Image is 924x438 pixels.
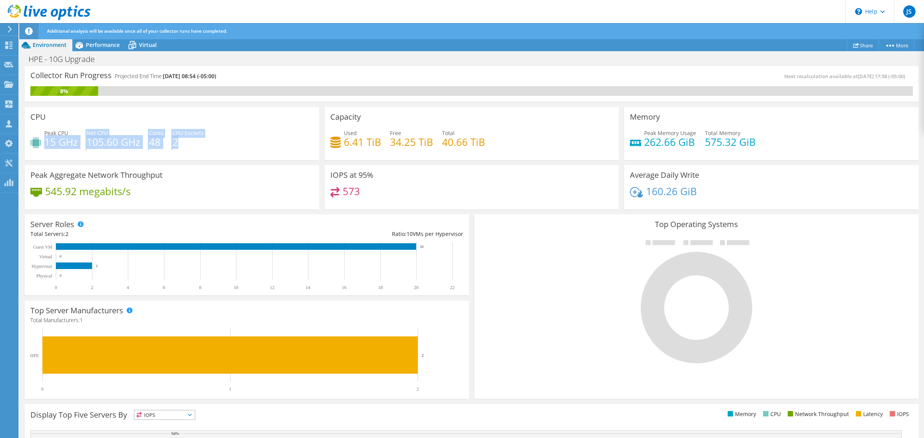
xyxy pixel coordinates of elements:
[422,353,424,358] text: 2
[32,264,52,269] text: Hypervisor
[343,187,360,196] h4: 573
[417,386,419,392] text: 2
[134,410,195,420] span: IOPS
[229,386,231,392] text: 1
[330,171,373,179] h3: IOPS at 95%
[342,285,346,290] text: 16
[47,28,227,34] span: Additional analysis will be available once all of your collector runs have completed.
[45,187,131,196] h4: 545.92 megabits/s
[854,410,883,418] li: Latency
[903,5,916,18] span: JS
[33,41,67,48] span: Environment
[644,138,696,146] h4: 262.66 GiB
[87,129,108,137] span: Net CPU
[705,129,740,137] span: Total Memory
[30,230,247,238] div: Total Servers:
[86,41,120,48] span: Performance
[163,285,165,290] text: 6
[630,171,699,179] h3: Average Daily Write
[330,113,361,121] h3: Capacity
[761,410,781,418] li: CPU
[80,316,83,324] span: 1
[44,138,78,146] h4: 15 GHz
[847,39,879,51] a: Share
[30,113,46,121] h3: CPU
[378,285,383,290] text: 18
[91,285,93,290] text: 2
[414,285,418,290] text: 20
[149,138,164,146] h4: 48
[879,39,914,51] a: More
[39,254,52,259] text: Virtual
[199,285,201,290] text: 8
[858,73,905,80] span: [DATE] 17:58 (-05:00)
[420,245,424,249] text: 20
[60,274,62,278] text: 0
[171,431,179,436] text: 94%
[442,129,455,137] span: Total
[407,230,413,237] span: 10
[705,138,756,146] h4: 575.32 GiB
[44,129,68,137] span: Peak CPU
[30,171,162,179] h3: Peak Aggregate Network Throughput
[344,138,381,146] h4: 6.41 TiB
[41,386,44,392] text: 0
[480,220,913,229] h3: Top Operating Systems
[784,73,909,80] span: Next recalculation available at
[644,129,696,137] span: Peak Memory Usage
[390,129,401,137] span: Free
[60,254,62,258] text: 0
[726,410,756,418] li: Memory
[87,138,140,146] h4: 105.60 GHz
[306,285,310,290] text: 14
[888,410,909,418] li: IOPS
[30,316,463,324] h4: Total Manufacturers:
[234,285,238,290] text: 10
[33,244,52,250] text: Guest VM
[247,230,463,238] div: Ratio: VMs per Hypervisor
[450,285,455,290] text: 22
[65,230,69,237] span: 2
[172,138,204,146] h4: 2
[30,306,123,315] h3: Top Server Manufacturers
[115,72,216,80] h4: Projected End Time:
[270,285,275,290] text: 12
[630,113,660,121] h3: Memory
[96,264,98,268] text: 2
[25,55,107,64] h1: HPE - 10G Upgrade
[55,285,57,290] text: 0
[855,8,862,15] svg: \n
[344,129,357,137] span: Used
[30,87,98,95] div: 8%
[127,285,129,290] text: 4
[390,138,433,146] h4: 34.25 TiB
[442,138,485,146] h4: 40.66 TiB
[646,187,697,196] h4: 160.26 GiB
[36,273,52,279] text: Physical
[786,410,849,418] li: Network Throughput
[172,129,204,137] span: CPU Sockets
[30,353,39,358] text: HPE
[163,72,216,80] span: [DATE] 08:54 (-05:00)
[30,220,74,229] h3: Server Roles
[149,129,164,137] span: Cores
[139,41,157,48] span: Virtual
